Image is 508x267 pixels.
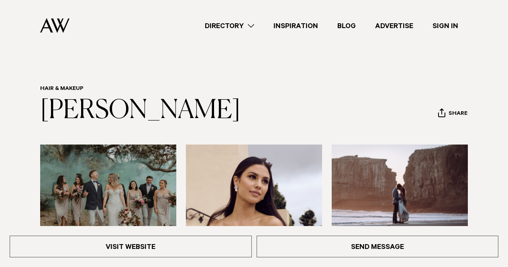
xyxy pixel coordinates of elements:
span: Share [449,110,467,118]
a: Send Message [257,236,499,257]
img: Auckland Weddings Logo [40,18,69,33]
a: [PERSON_NAME] [40,98,241,124]
a: Blog [328,20,365,31]
a: Directory [195,20,264,31]
a: Inspiration [264,20,328,31]
a: Advertise [365,20,423,31]
button: Share [438,108,468,120]
a: Hair & Makeup [40,86,84,92]
a: Visit Website [10,236,252,257]
a: Sign In [423,20,468,31]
